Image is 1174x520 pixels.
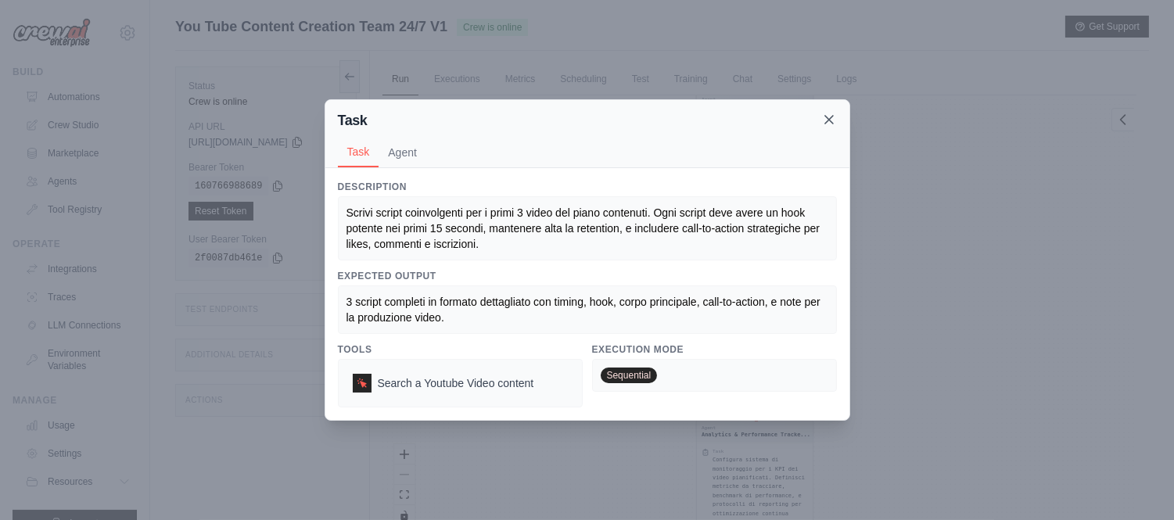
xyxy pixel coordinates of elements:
[338,181,837,193] h3: Description
[378,375,534,391] span: Search a Youtube Video content
[1096,445,1174,520] iframe: Chat Widget
[592,343,837,356] h3: Execution Mode
[601,368,658,383] span: Sequential
[346,206,823,250] span: Scrivi script coinvolgenti per i primi 3 video del piano contenuti. Ogni script deve avere un hoo...
[338,343,583,356] h3: Tools
[346,296,824,324] span: 3 script completi in formato dettagliato con timing, hook, corpo principale, call-to-action, e no...
[379,138,426,167] button: Agent
[1096,445,1174,520] div: Widget chat
[338,270,837,282] h3: Expected Output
